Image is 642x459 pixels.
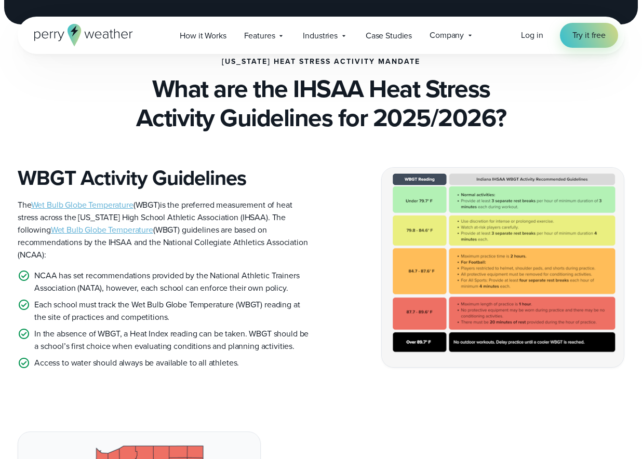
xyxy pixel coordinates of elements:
a: Wet Bulb Globe Temperature [31,199,133,211]
img: Indiana IHSAA WBGT Guidelines (1) [382,168,624,367]
a: Try it free [560,23,618,48]
span: Case Studies [366,30,412,42]
p: In the absence of WBGT, a Heat Index reading can be taken. WBGT should be a school’s first choice... [34,328,313,353]
h3: [US_STATE] Heat Stress Activity Mandate [222,58,420,66]
span: Company [430,29,464,42]
span: Try it free [572,29,606,42]
span: Log in [521,29,543,41]
h2: What are the IHSAA Heat Stress Activity Guidelines for 2025/2026? [18,74,624,132]
a: How it Works [171,25,235,46]
a: Log in [521,29,543,42]
span: Industries [303,30,338,42]
a: Case Studies [357,25,421,46]
p: NCAA has set recommendations provided by the National Athletic Trainers Association (NATA), howev... [34,269,313,294]
p: Access to water should always be available to all athletes. [34,357,239,369]
a: Wet Bulb Globe Temperature [51,224,153,236]
span: How it Works [180,30,226,42]
span: Features [244,30,275,42]
p: The is the preferred measurement of heat stress across the [US_STATE] High School Athletic Associ... [18,199,313,261]
p: Each school must track the Wet Bulb Globe Temperature (WBGT) reading at the site of practices and... [34,299,313,323]
span: (WBGT) [31,199,160,211]
h3: WBGT Activity Guidelines [18,166,313,191]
